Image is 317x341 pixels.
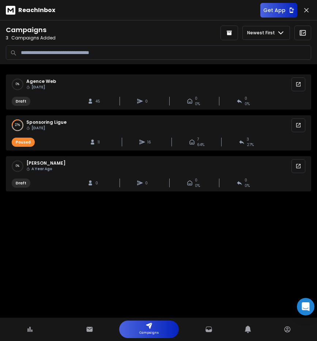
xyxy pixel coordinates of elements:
[6,156,311,191] a: 0%[PERSON_NAME] a year agoDraft000 0%0 0%
[16,82,19,87] p: 0 %
[12,179,30,188] div: Draft
[245,177,247,183] span: 0
[197,142,204,147] span: 64 %
[98,139,105,145] span: 11
[95,180,103,186] span: 0
[297,298,314,315] div: Open Intercom Messenger
[197,137,199,142] span: 7
[247,142,254,147] span: 27 %
[26,166,65,172] span: a year ago
[15,123,20,127] p: 27 %
[242,26,290,40] button: Newest First
[195,177,197,183] span: 0
[18,6,55,15] p: ReachInbox
[12,138,35,147] div: Paused
[145,180,152,186] span: 0
[195,96,197,101] span: 0
[6,35,156,41] p: Campaigns Added
[6,115,311,150] a: 27%Sponsoring Ligue [DATE]Paused1116764%327%
[245,96,247,101] span: 0
[26,125,67,131] span: [DATE]
[26,160,65,172] span: [PERSON_NAME]
[6,35,8,41] span: 3
[195,101,200,107] span: 0%
[6,25,156,35] h2: Campaigns
[16,164,19,168] p: 0 %
[26,119,67,131] span: Sponsoring Ligue
[245,183,250,188] span: 0%
[6,74,311,110] a: 0%Agence web [DATE]Draft4500 0%0 0%
[147,139,155,145] span: 16
[195,183,200,188] span: 0%
[26,78,56,90] span: Agence web
[12,97,30,106] div: Draft
[139,329,159,337] p: Campaigns
[247,137,249,142] span: 3
[260,3,297,18] button: Get App
[26,84,56,90] span: [DATE]
[95,99,103,104] span: 45
[245,101,250,107] span: 0%
[145,99,152,104] span: 0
